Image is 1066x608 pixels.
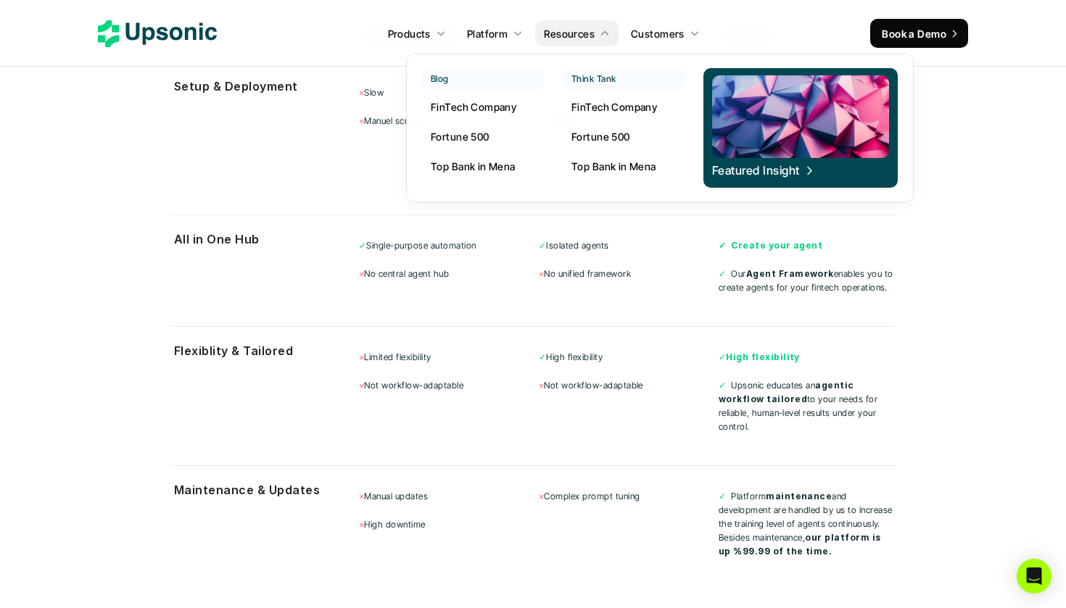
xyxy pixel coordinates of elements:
[379,20,455,46] a: Products
[712,162,800,178] p: Featured Insight
[571,99,657,114] p: FinTech Company
[431,129,489,144] p: Fortune 500
[388,26,431,41] p: Products
[359,378,536,392] p: Not workflow-adaptable
[539,378,716,392] p: Not workflow-adaptable
[422,153,545,179] a: Top Bank in Mena
[359,238,536,252] p: Single-purpose automation
[563,123,685,149] a: Fortune 500
[467,26,508,41] p: Platform
[539,491,544,501] span: ×
[719,491,726,501] span: ✓
[719,378,896,434] p: Upsonic educates an to your needs for reliable, human-level results under your control.
[359,351,364,362] span: ×
[174,229,344,250] p: All in One Hub
[359,350,536,364] p: Limited flexibility
[719,267,896,294] p: Our enables you to create agents for your fintech operations.
[631,26,685,41] p: Customers
[431,74,449,84] p: Blog
[703,68,898,188] a: Featured Insight
[767,393,807,404] strong: tailored
[359,489,536,503] p: Manual updates
[539,380,544,391] span: ×
[359,86,536,99] p: Slow
[882,26,946,41] p: Book a Demo
[1017,559,1051,594] div: Open Intercom Messenger
[571,129,630,144] p: Fortune 500
[174,341,344,362] p: Flexiblity & Tailored
[563,93,685,120] a: FinTech Company
[539,489,716,503] p: Complex prompt tuning
[359,240,366,251] span: ✓
[359,267,536,280] p: No central agent hub
[571,159,656,174] p: Top Bank in Mena
[719,240,823,251] strong: ✓ Create your agent
[174,76,344,97] p: Setup & Deployment
[539,240,546,251] span: ✓
[746,268,834,279] strong: Agent Framework
[359,380,364,391] span: ×
[174,480,344,501] p: Maintenance & Updates
[359,114,536,128] p: Manuel scripting
[719,380,726,391] span: ✓
[359,519,364,530] span: ×
[431,99,516,114] p: FinTech Company
[539,267,716,280] p: No unified framework
[726,351,800,362] strong: High flexibility
[544,26,595,41] p: Resources
[359,87,364,98] span: ×
[359,268,364,279] span: ×
[431,159,516,174] p: Top Bank in Mena
[539,350,716,364] p: High flexibility
[359,517,536,531] p: High downtime
[719,268,726,279] span: ✓
[359,115,364,126] span: ×
[422,93,545,120] a: FinTech Company
[539,268,544,279] span: ×
[539,238,716,252] p: Isolated agents
[712,162,815,178] span: Featured Insight
[719,350,896,364] p: ✓
[766,491,832,501] strong: maintenance
[359,491,364,501] span: ×
[563,153,685,179] a: Top Bank in Mena
[719,489,896,559] p: Platform and development are handled by us to increase the training level of agents continuously....
[571,74,616,84] p: Think Tank
[422,123,545,149] a: Fortune 500
[539,351,546,362] span: ✓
